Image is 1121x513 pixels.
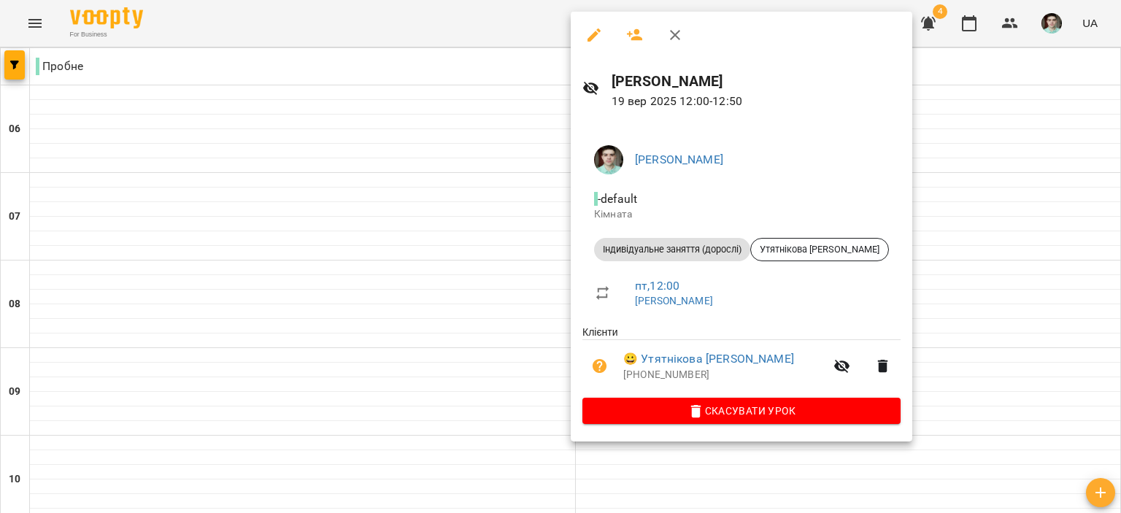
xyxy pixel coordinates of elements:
button: Візит ще не сплачено. Додати оплату? [582,349,617,384]
a: [PERSON_NAME] [635,295,713,306]
p: Кімната [594,207,889,222]
div: Утятнікова [PERSON_NAME] [750,238,889,261]
button: Скасувати Урок [582,398,901,424]
a: пт , 12:00 [635,279,679,293]
p: 19 вер 2025 12:00 - 12:50 [612,93,901,110]
a: 😀 Утятнікова [PERSON_NAME] [623,350,794,368]
p: [PHONE_NUMBER] [623,368,825,382]
span: Утятнікова [PERSON_NAME] [751,243,888,256]
img: 8482cb4e613eaef2b7d25a10e2b5d949.jpg [594,145,623,174]
span: Скасувати Урок [594,402,889,420]
a: [PERSON_NAME] [635,153,723,166]
h6: [PERSON_NAME] [612,70,901,93]
ul: Клієнти [582,325,901,398]
span: - default [594,192,640,206]
span: Індивідуальне заняття (дорослі) [594,243,750,256]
